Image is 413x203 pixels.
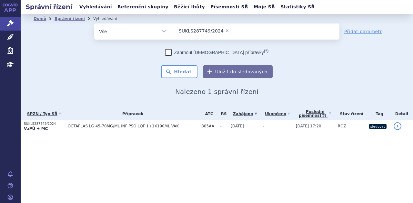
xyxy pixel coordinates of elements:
[338,124,346,128] span: ROZ
[24,126,48,131] strong: VaPÚ + MC
[263,109,293,118] a: Ukončeno
[390,107,413,120] th: Detail
[165,49,268,56] label: Zahrnout [DEMOGRAPHIC_DATA] přípravky
[175,88,258,96] span: Nalezeno 1 správní řízení
[296,107,335,120] a: Poslednípísemnost(?)
[220,124,227,128] span: -
[231,109,259,118] a: Zahájeno
[201,124,217,128] span: B05AA
[278,3,317,11] a: Statistiky SŘ
[24,109,65,118] a: SPZN / Typ SŘ
[264,49,268,53] abbr: (?)
[208,3,250,11] a: Písemnosti SŘ
[93,14,126,23] li: Vyhledávání
[321,114,326,118] abbr: (?)
[24,122,65,126] p: SUKLS287749/2024
[366,107,390,120] th: Tag
[252,3,277,11] a: Moje SŘ
[369,124,387,129] i: sledovat
[161,65,197,78] button: Hledat
[34,16,46,21] a: Domů
[172,3,207,11] a: Běžící lhůty
[232,27,236,35] input: SUKLS287749/2024
[68,124,198,128] span: OCTAPLAS LG 45-70MG/ML INF PSO LQF 1+1X190ML VAK
[179,29,224,33] span: SUKLS287749/2024
[55,16,85,21] a: Správní řízení
[198,107,217,120] th: ATC
[335,107,366,120] th: Stav řízení
[263,124,264,128] span: -
[394,122,401,130] a: detail
[203,65,273,78] button: Uložit do sledovaných
[231,124,244,128] span: [DATE]
[116,3,170,11] a: Referenční skupiny
[65,107,198,120] th: Přípravek
[21,2,77,11] h2: Správní řízení
[77,3,114,11] a: Vyhledávání
[296,124,321,128] span: [DATE] 17:20
[225,29,229,32] span: ×
[217,107,227,120] th: RS
[344,28,382,35] a: Přidat parametr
